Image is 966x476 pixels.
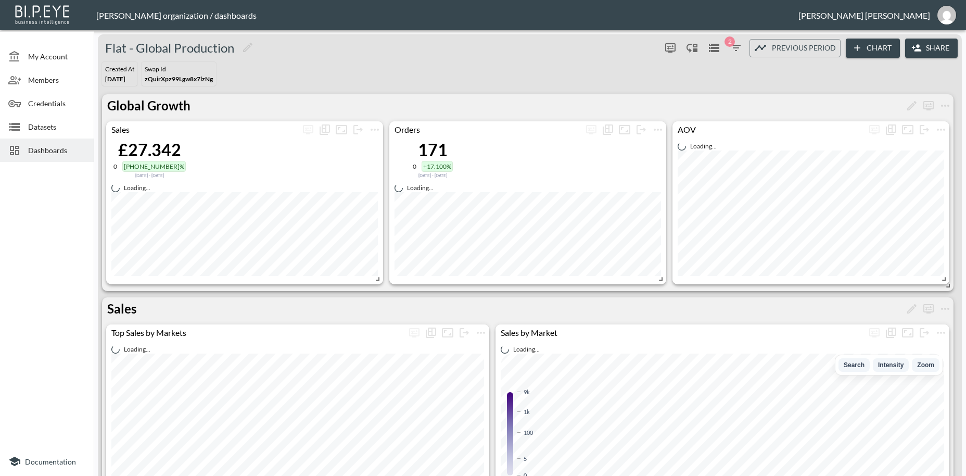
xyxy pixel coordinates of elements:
[899,324,916,341] button: Fullscreen
[633,121,650,138] button: more
[422,161,453,172] div: +17.100%
[583,121,600,138] span: Display settings
[107,299,136,318] p: Sales
[113,172,186,178] div: Compared to Aug 17, 2024 - Mar 01, 2025
[838,358,870,372] button: Search
[524,408,530,415] div: 1k
[937,97,954,114] button: more
[904,300,920,317] button: Rename
[937,300,954,317] button: more
[406,324,423,341] span: Display settings
[600,121,616,138] div: Show as…
[456,327,473,336] span: Detach chart from the group
[866,121,883,138] span: Display settings
[524,455,527,462] div: 5
[105,65,134,73] div: Created At
[933,324,949,341] button: more
[300,121,316,138] span: Display settings
[316,121,333,138] div: Show as…
[456,324,473,341] button: more
[113,162,117,170] div: 0
[662,40,679,56] span: Display settings
[920,97,937,114] button: more
[873,358,909,372] button: Intensity
[916,324,933,341] button: more
[106,328,406,337] div: Top Sales by Markets
[798,10,930,20] div: [PERSON_NAME] [PERSON_NAME]
[366,121,383,138] span: Chart settings
[413,140,453,160] div: 171
[350,121,366,138] button: more
[105,40,234,56] h5: Flat - Global Production
[28,51,85,62] span: My Account
[684,40,701,56] div: Enable/disable chart dragging
[706,40,722,56] button: Datasets
[8,455,85,468] a: Documentation
[111,180,378,192] div: Loading...
[772,42,836,55] span: Previous period
[724,36,735,47] span: 2
[728,40,744,56] button: 2
[905,39,958,58] button: Share
[920,99,937,109] span: Display settings
[933,121,949,138] span: Chart settings
[389,124,583,134] div: Orders
[920,303,937,312] span: Display settings
[650,121,666,138] button: more
[366,121,383,138] button: more
[145,65,213,73] div: Swap Id
[395,180,661,192] div: Loading...
[473,324,489,341] span: Chart settings
[524,429,533,436] div: 100
[501,341,944,354] div: Loading...
[28,74,85,85] span: Members
[106,124,300,134] div: Sales
[904,97,920,114] button: Rename
[105,75,125,83] span: [DATE]
[883,121,899,138] div: Show as…
[933,324,949,341] span: Chart settings
[28,145,85,156] span: Dashboards
[912,358,939,372] button: Zoom
[439,324,456,341] button: Fullscreen
[846,39,900,58] button: Chart
[13,3,73,26] img: bipeye-logo
[122,161,186,172] div: [PHONE_NUMBER]%
[113,140,186,160] div: £27.342
[111,341,484,354] div: Loading...
[916,121,933,138] button: more
[413,162,416,170] div: 0
[28,98,85,109] span: Credentials
[883,324,899,341] div: Show as…
[413,172,453,178] div: Compared to Aug 17, 2024 - Mar 01, 2025
[662,40,679,56] button: more
[524,389,530,395] div: 9k
[423,324,439,341] div: Show as…
[916,123,933,133] span: Detach chart from the group
[145,75,213,83] span: zQuirXpz99Lgw8x7lzNg
[749,39,841,57] button: Previous period
[937,6,956,24] img: 7151a5340a926b4f92da4ffde41f27b4
[350,123,366,133] span: Detach chart from the group
[678,138,944,151] div: Loading...
[333,121,350,138] button: Fullscreen
[473,324,489,341] button: more
[616,121,633,138] button: Fullscreen
[633,123,650,133] span: Detach chart from the group
[866,324,883,341] span: Display settings
[920,300,937,317] button: more
[96,10,798,20] div: [PERSON_NAME] organization / dashboards
[28,121,85,132] span: Datasets
[933,121,949,138] button: more
[495,328,866,337] div: Sales by Market
[672,124,866,134] div: AOV
[916,327,933,336] span: Detach chart from the group
[241,41,254,54] svg: Edit
[930,3,963,28] button: ana@swap-commerce.com
[899,121,916,138] button: Fullscreen
[650,121,666,138] span: Chart settings
[107,96,190,115] p: Global Growth
[25,457,76,466] span: Documentation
